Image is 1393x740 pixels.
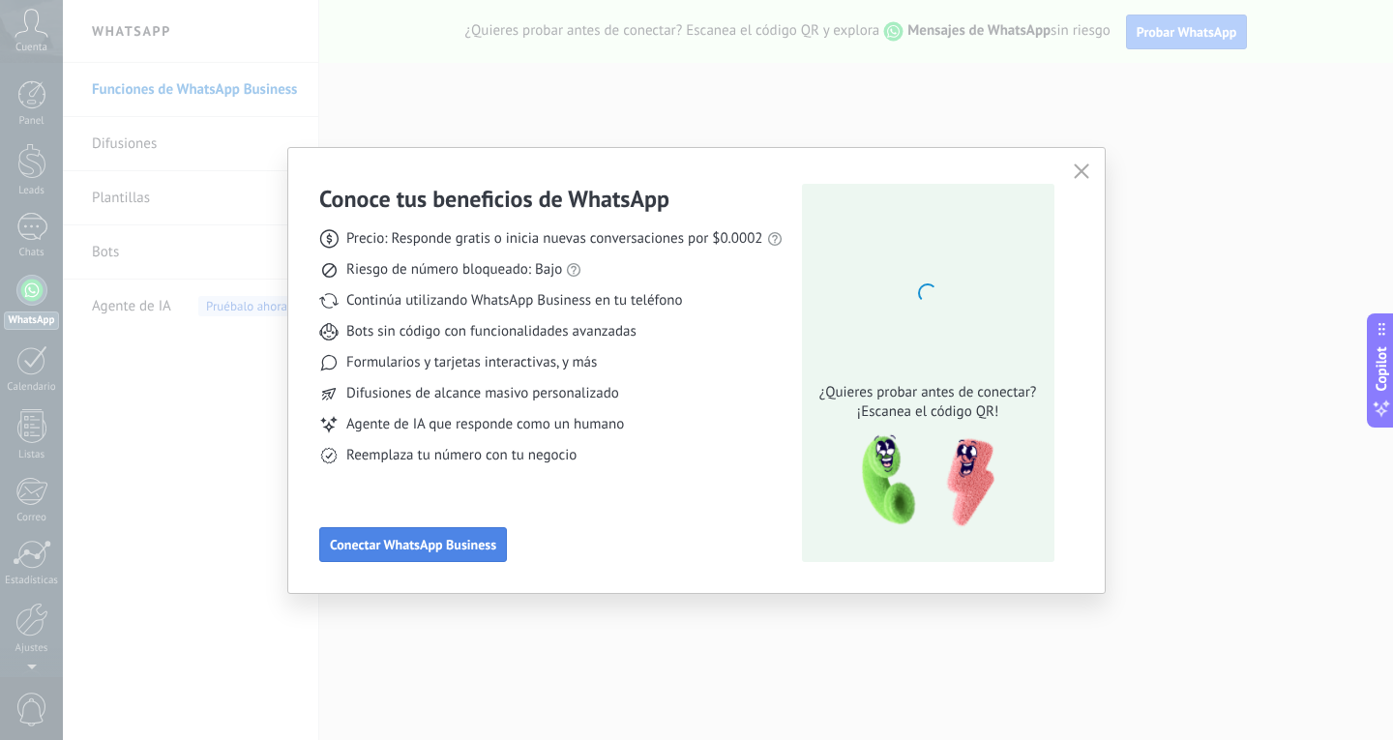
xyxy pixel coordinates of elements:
img: qr-pic-1x.png [845,429,998,533]
span: ¿Quieres probar antes de conectar? [814,383,1042,402]
span: Copilot [1372,346,1391,391]
span: ¡Escanea el código QR! [814,402,1042,422]
h3: Conoce tus beneficios de WhatsApp [319,184,669,214]
span: Continúa utilizando WhatsApp Business en tu teléfono [346,291,682,311]
span: Formularios y tarjetas interactivas, y más [346,353,597,372]
span: Precio: Responde gratis o inicia nuevas conversaciones por $0.0002 [346,229,763,249]
span: Bots sin código con funcionalidades avanzadas [346,322,637,341]
button: Conectar WhatsApp Business [319,527,507,562]
span: Difusiones de alcance masivo personalizado [346,384,619,403]
span: Riesgo de número bloqueado: Bajo [346,260,562,280]
span: Agente de IA que responde como un humano [346,415,624,434]
span: Conectar WhatsApp Business [330,538,496,551]
span: Reemplaza tu número con tu negocio [346,446,577,465]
